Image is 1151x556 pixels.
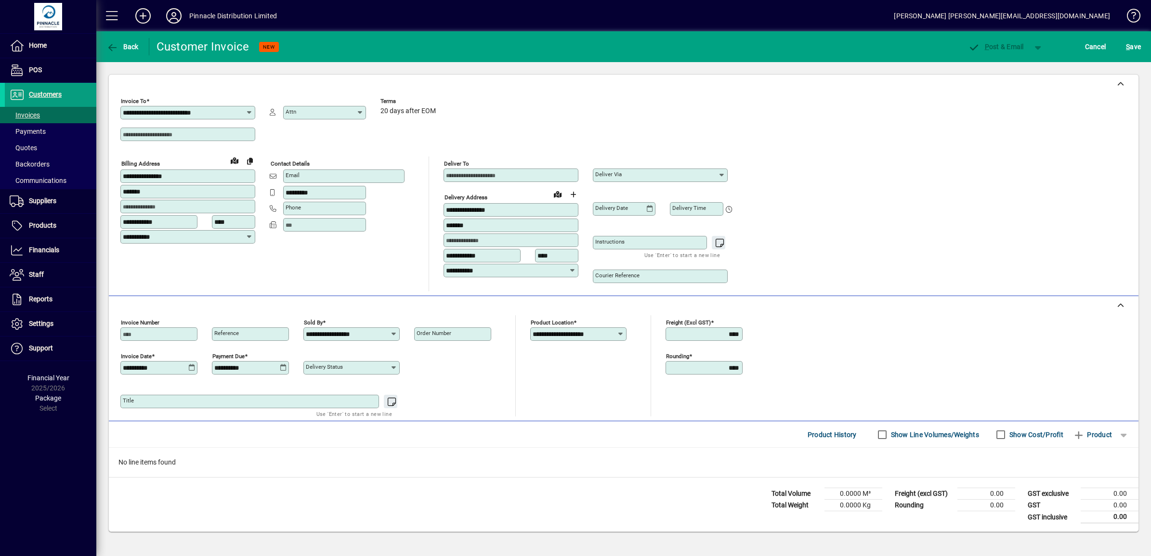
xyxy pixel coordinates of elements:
[1023,488,1081,500] td: GST exclusive
[595,205,628,211] mat-label: Delivery date
[957,488,1015,500] td: 0.00
[5,123,96,140] a: Payments
[10,160,50,168] span: Backorders
[1083,38,1109,55] button: Cancel
[1126,43,1130,51] span: S
[106,43,139,51] span: Back
[121,98,146,104] mat-label: Invoice To
[595,272,640,279] mat-label: Courier Reference
[5,287,96,311] a: Reports
[1023,500,1081,511] td: GST
[286,108,296,115] mat-label: Attn
[767,488,824,500] td: Total Volume
[1085,39,1106,54] span: Cancel
[109,448,1138,477] div: No line items found
[1081,488,1138,500] td: 0.00
[968,43,1024,51] span: ost & Email
[29,221,56,229] span: Products
[531,319,574,326] mat-label: Product location
[10,128,46,135] span: Payments
[1081,511,1138,523] td: 0.00
[5,107,96,123] a: Invoices
[157,39,249,54] div: Customer Invoice
[123,397,134,404] mat-label: Title
[565,187,581,202] button: Choose address
[5,58,96,82] a: POS
[286,172,300,179] mat-label: Email
[96,38,149,55] app-page-header-button: Back
[957,500,1015,511] td: 0.00
[550,186,565,202] a: View on map
[824,488,882,500] td: 0.0000 M³
[894,8,1110,24] div: [PERSON_NAME] [PERSON_NAME][EMAIL_ADDRESS][DOMAIN_NAME]
[121,319,159,326] mat-label: Invoice number
[5,312,96,336] a: Settings
[1073,427,1112,442] span: Product
[5,214,96,238] a: Products
[5,238,96,262] a: Financials
[306,363,343,370] mat-label: Delivery status
[189,8,277,24] div: Pinnacle Distribution Limited
[380,98,438,104] span: Terms
[10,177,66,184] span: Communications
[29,344,53,352] span: Support
[1081,500,1138,511] td: 0.00
[808,427,857,442] span: Product History
[1068,426,1117,443] button: Product
[29,295,52,303] span: Reports
[5,336,96,361] a: Support
[666,319,711,326] mat-label: Freight (excl GST)
[29,66,42,74] span: POS
[304,319,323,326] mat-label: Sold by
[5,172,96,189] a: Communications
[1023,511,1081,523] td: GST inclusive
[380,107,436,115] span: 20 days after EOM
[1124,38,1143,55] button: Save
[890,500,957,511] td: Rounding
[121,353,152,360] mat-label: Invoice date
[29,197,56,205] span: Suppliers
[104,38,141,55] button: Back
[672,205,706,211] mat-label: Delivery time
[595,238,625,245] mat-label: Instructions
[767,500,824,511] td: Total Weight
[128,7,158,25] button: Add
[242,153,258,168] button: Copy to Delivery address
[5,34,96,58] a: Home
[824,500,882,511] td: 0.0000 Kg
[29,91,62,98] span: Customers
[889,430,979,440] label: Show Line Volumes/Weights
[1120,2,1139,33] a: Knowledge Base
[10,144,37,152] span: Quotes
[804,426,861,443] button: Product History
[417,330,451,336] mat-label: Order number
[29,246,59,254] span: Financials
[316,408,392,419] mat-hint: Use 'Enter' to start a new line
[212,353,245,360] mat-label: Payment due
[5,263,96,287] a: Staff
[963,38,1029,55] button: Post & Email
[263,44,275,50] span: NEW
[227,153,242,168] a: View on map
[444,160,469,167] mat-label: Deliver To
[1007,430,1063,440] label: Show Cost/Profit
[27,374,69,382] span: Financial Year
[29,271,44,278] span: Staff
[890,488,957,500] td: Freight (excl GST)
[5,189,96,213] a: Suppliers
[29,320,53,327] span: Settings
[158,7,189,25] button: Profile
[985,43,989,51] span: P
[595,171,622,178] mat-label: Deliver via
[5,140,96,156] a: Quotes
[666,353,689,360] mat-label: Rounding
[35,394,61,402] span: Package
[286,204,301,211] mat-label: Phone
[644,249,720,260] mat-hint: Use 'Enter' to start a new line
[10,111,40,119] span: Invoices
[5,156,96,172] a: Backorders
[1126,39,1141,54] span: ave
[29,41,47,49] span: Home
[214,330,239,336] mat-label: Reference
